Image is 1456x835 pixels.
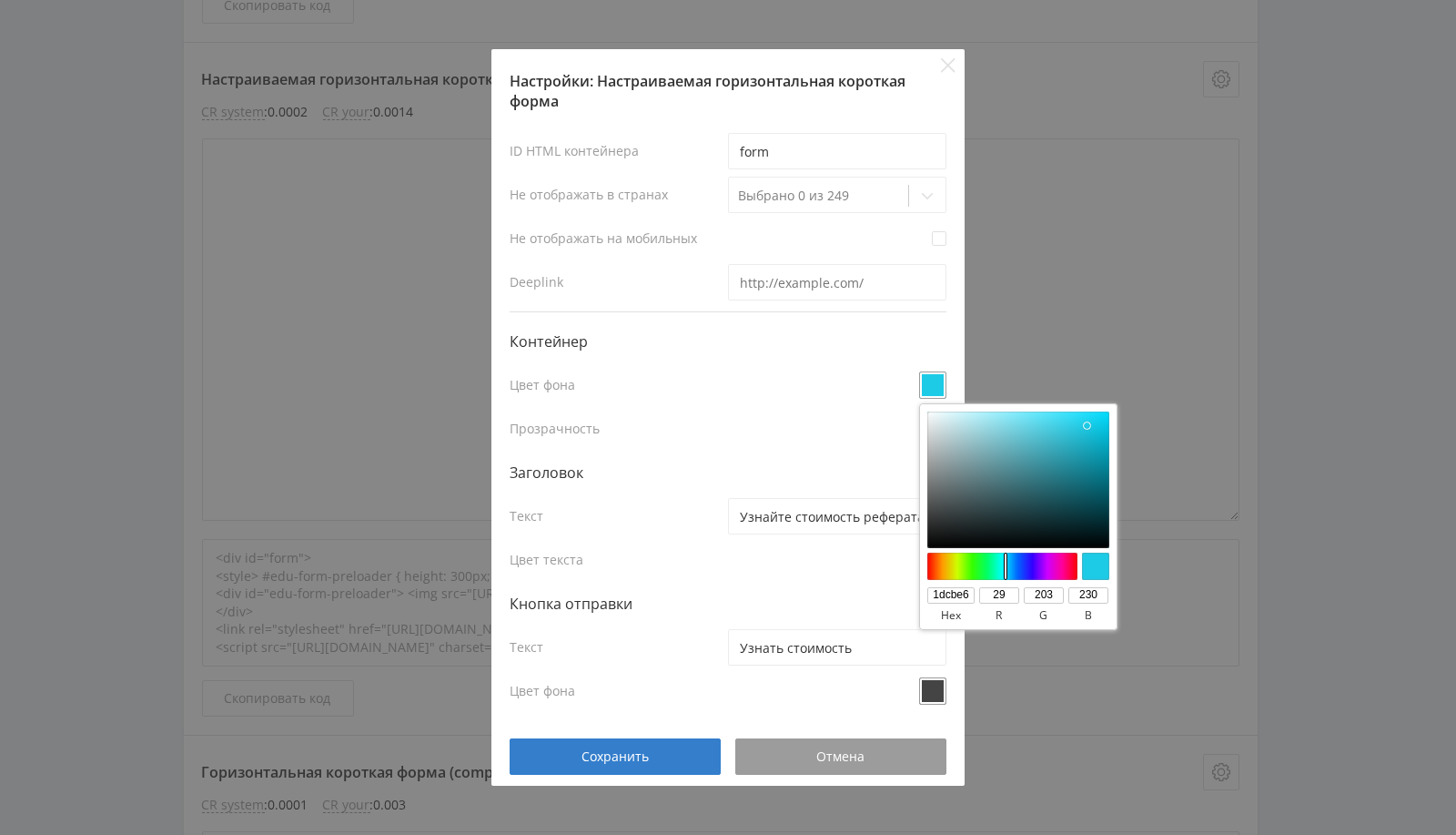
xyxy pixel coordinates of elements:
[927,607,975,624] label: Hex
[510,71,946,112] div: Настройки: Настраиваемая горизонтальная короткая форма
[510,220,728,257] div: Не отображать на мобильных
[941,58,955,73] button: Close
[510,542,728,578] div: Цвет текста
[979,607,1019,624] label: R
[817,749,865,764] span: Отмена
[510,498,728,535] div: Текст
[510,367,728,403] div: Цвет фона
[510,738,721,775] button: Сохранить
[510,673,728,709] div: Цвет фона
[510,133,728,169] div: ID HTML контейнера
[510,454,946,491] div: Заголовок
[1068,607,1108,624] label: B
[728,264,946,300] input: http://example.com/
[510,264,728,300] div: Deeplink
[510,586,946,622] div: Кнопка отправки
[510,629,728,666] div: Текст
[735,738,946,775] button: Отмена
[1024,607,1064,624] label: G
[510,177,728,213] div: Не отображать в странах
[510,323,946,360] div: Контейнер
[728,133,946,169] input: myContainerId
[581,749,649,764] span: Сохранить
[510,411,728,447] div: Прозрачность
